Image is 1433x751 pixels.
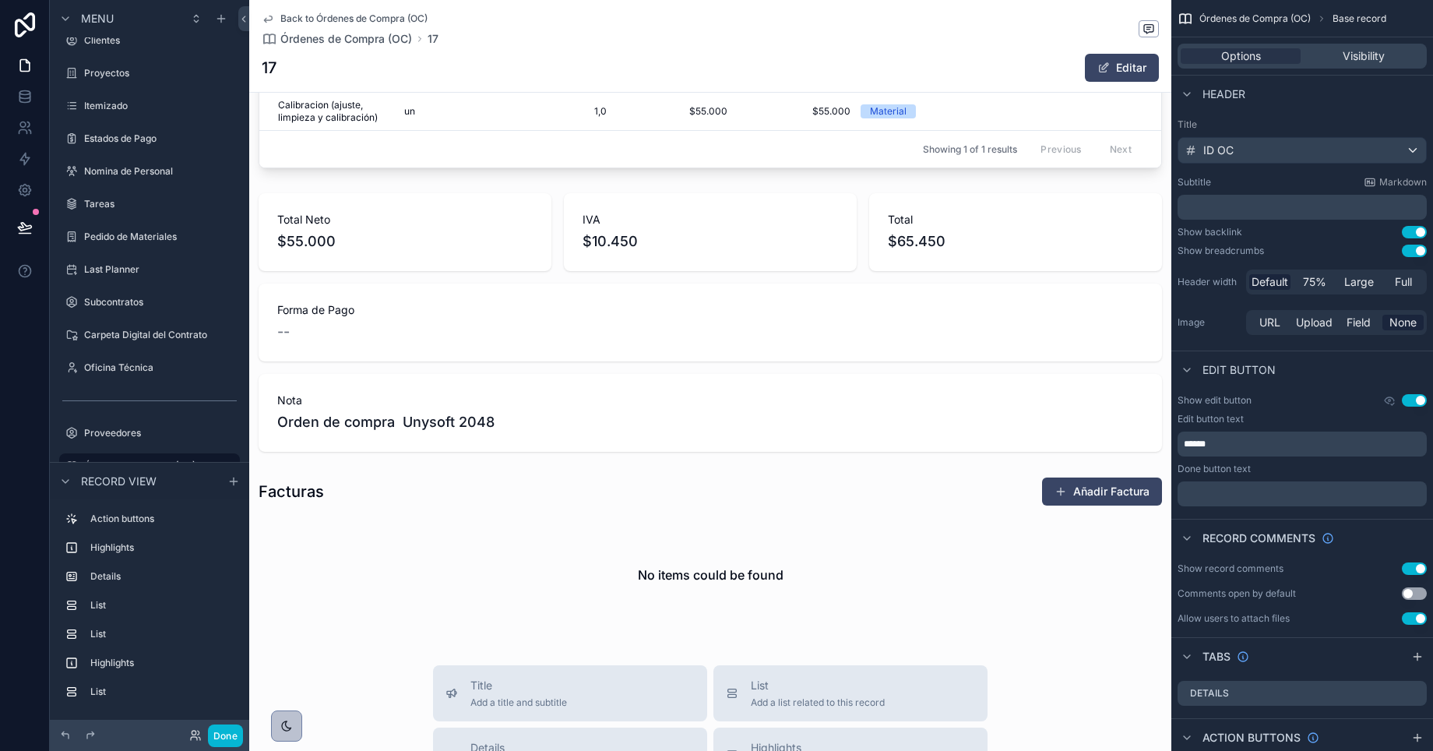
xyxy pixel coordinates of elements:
span: Header [1202,86,1245,102]
span: Órdenes de Compra (OC) [1199,12,1311,25]
div: Allow users to attach files [1178,612,1290,625]
a: Pedido de Materiales [59,224,240,249]
label: Image [1178,316,1240,329]
a: Clientes [59,28,240,53]
span: Base record [1333,12,1386,25]
span: Showing 1 of 1 results [923,143,1017,156]
label: List [90,686,234,698]
label: Show edit button [1178,394,1252,407]
span: List [751,678,885,693]
span: 75% [1303,274,1326,290]
span: Add a title and subtitle [470,696,567,709]
label: Proyectos [84,67,237,79]
label: List [90,599,234,612]
label: List [90,628,234,640]
span: Record view [81,474,157,489]
label: Details [1190,687,1229,700]
label: Estados de Pago [84,132,237,145]
label: Highlights [90,541,234,554]
label: Pedido de Materiales [84,231,237,243]
span: Title [470,678,567,693]
label: Nomina de Personal [84,165,237,178]
a: Subcontratos [59,290,240,315]
a: Carpeta Digital del Contrato [59,323,240,347]
span: Menu [81,11,114,26]
span: Órdenes de Compra (OC) [280,31,412,47]
a: Órdenes de Compra (OC) [262,31,412,47]
span: Back to Órdenes de Compra (OC) [280,12,428,25]
span: Large [1344,274,1374,290]
label: Carpeta Digital del Contrato [84,329,237,341]
a: Estados de Pago [59,126,240,151]
h1: 17 [262,57,276,79]
label: Details [90,570,234,583]
a: Oficina Técnica [59,355,240,380]
label: Subcontratos [84,296,237,309]
span: ID OC [1203,143,1234,158]
a: Itemizado [59,93,240,118]
span: Options [1221,48,1261,64]
div: scrollable content [50,499,249,720]
label: Órdenes de Compra (OC) [84,460,231,472]
label: Edit button text [1178,413,1244,425]
span: None [1389,315,1417,330]
label: Itemizado [84,100,237,112]
div: scrollable content [1178,195,1427,220]
div: Show record comments [1178,562,1283,575]
label: Clientes [84,34,237,47]
label: Done button text [1178,463,1251,475]
a: 17 [428,31,438,47]
div: scrollable content [1178,432,1427,457]
label: Highlights [90,657,234,669]
a: Nomina de Personal [59,159,240,184]
label: Tareas [84,198,237,210]
a: Proyectos [59,61,240,86]
a: Markdown [1364,176,1427,189]
a: Órdenes de Compra (OC) [59,453,240,478]
label: Subtitle [1178,176,1211,189]
span: Markdown [1379,176,1427,189]
a: Proveedores [59,421,240,446]
a: Tareas [59,192,240,217]
label: Action buttons [90,513,234,525]
span: Full [1395,274,1412,290]
label: Header width [1178,276,1240,288]
span: Visibility [1343,48,1385,64]
label: Last Planner [84,263,237,276]
button: TitleAdd a title and subtitle [433,665,707,721]
div: Show backlink [1178,226,1242,238]
div: Show breadcrumbs [1178,245,1264,257]
div: scrollable content [1178,481,1427,506]
a: Back to Órdenes de Compra (OC) [262,12,428,25]
a: Last Planner [59,257,240,282]
button: ID OC [1178,137,1427,164]
span: Record comments [1202,531,1315,546]
span: Add a list related to this record [751,696,885,709]
label: Proveedores [84,427,237,439]
span: Upload [1296,315,1333,330]
span: Field [1347,315,1371,330]
label: Title [1178,118,1427,131]
label: Oficina Técnica [84,361,237,374]
button: ListAdd a list related to this record [713,665,988,721]
span: Default [1252,274,1288,290]
span: Edit button [1202,362,1276,378]
button: Editar [1085,54,1159,82]
div: Comments open by default [1178,587,1296,600]
span: URL [1259,315,1280,330]
span: Tabs [1202,649,1231,665]
button: Done [208,725,243,747]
